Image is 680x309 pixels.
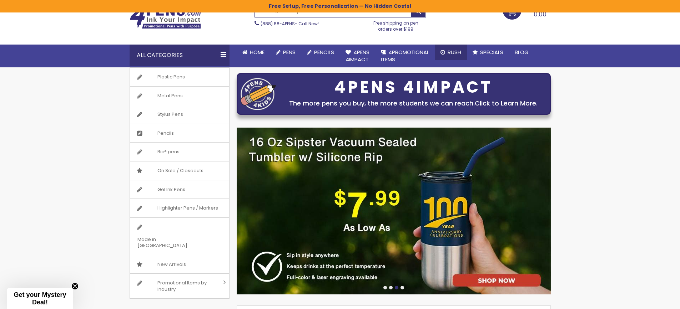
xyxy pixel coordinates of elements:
[283,48,296,56] span: Pens
[301,45,340,60] a: Pencils
[150,87,190,105] span: Metal Pens
[261,21,319,27] span: - Call Now!
[467,45,509,60] a: Specials
[130,180,229,199] a: Gel Ink Pens
[130,68,229,86] a: Plastic Pens
[14,291,66,306] span: Get your Mystery Deal!
[448,48,461,56] span: Rush
[346,48,369,63] span: 4Pens 4impact
[71,283,79,290] button: Close teaser
[130,255,229,274] a: New Arrivals
[130,161,229,180] a: On Sale / Closeouts
[314,48,334,56] span: Pencils
[150,68,192,86] span: Plastic Pens
[150,180,192,199] span: Gel Ink Pens
[366,17,426,32] div: Free shipping on pen orders over $199
[7,288,73,309] div: Get your Mystery Deal!Close teaser
[130,230,211,255] span: Made in [GEOGRAPHIC_DATA]
[381,48,429,63] span: 4PROMOTIONAL ITEMS
[261,21,295,27] a: (888) 88-4PENS
[280,98,547,108] div: The more pens you buy, the more students we can reach.
[130,6,201,29] img: 4Pens Custom Pens and Promotional Products
[534,10,546,19] span: 0.00
[150,255,193,274] span: New Arrivals
[340,45,375,68] a: 4Pens4impact
[241,78,276,110] img: four_pen_logo.png
[509,45,534,60] a: Blog
[150,199,225,217] span: Highlighter Pens / Markers
[237,128,551,294] img: /16-oz-the-sipster-vacuum-sealed-tumbler-with-silicone-rip.html
[130,274,229,298] a: Promotional Items by Industry
[250,48,265,56] span: Home
[515,48,529,56] span: Blog
[130,124,229,143] a: Pencils
[130,45,230,66] div: All Categories
[130,105,229,124] a: Stylus Pens
[280,80,547,95] div: 4PENS 4IMPACT
[150,143,187,161] span: Bic® pens
[480,48,503,56] span: Specials
[150,124,181,143] span: Pencils
[270,45,301,60] a: Pens
[150,274,221,298] span: Promotional Items by Industry
[150,161,211,180] span: On Sale / Closeouts
[130,199,229,217] a: Highlighter Pens / Markers
[475,99,538,108] a: Click to Learn More.
[130,218,229,255] a: Made in [GEOGRAPHIC_DATA]
[130,87,229,105] a: Metal Pens
[150,105,190,124] span: Stylus Pens
[237,45,270,60] a: Home
[130,143,229,161] a: Bic® pens
[435,45,467,60] a: Rush
[375,45,435,68] a: 4PROMOTIONALITEMS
